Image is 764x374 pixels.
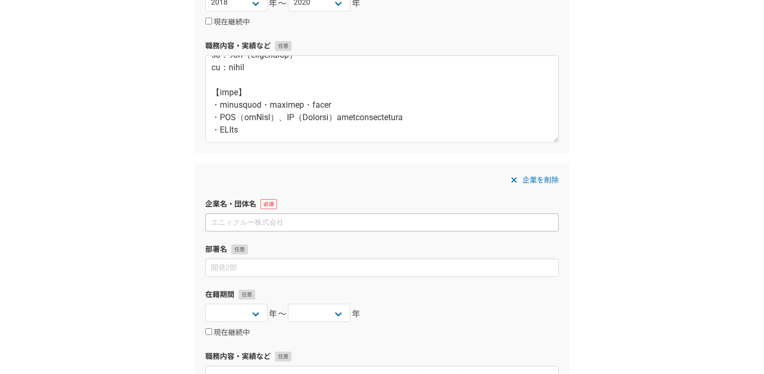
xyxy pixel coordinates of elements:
[205,199,559,210] label: 企業名・団体名
[522,174,559,186] span: 企業を削除
[269,308,287,320] span: 年〜
[205,213,559,231] input: エニィクルー株式会社
[205,328,250,338] label: 現在継続中
[352,308,361,320] span: 年
[205,244,559,255] label: 部署名
[205,289,559,300] label: 在籍期間
[205,351,559,362] label: 職務内容・実績など
[205,328,212,335] input: 現在継続中
[205,18,212,24] input: 現在継続中
[205,41,559,51] label: 職務内容・実績など
[205,18,250,27] label: 現在継続中
[205,259,559,277] input: 開発2部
